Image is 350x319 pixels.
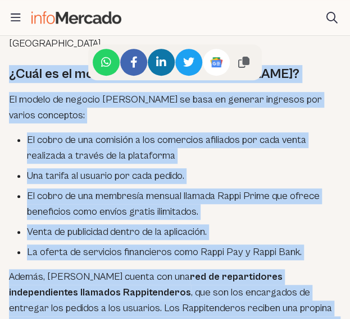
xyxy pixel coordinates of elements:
[27,224,341,240] li: Venta de publicidad dentro de la aplicación.
[210,56,223,70] img: Google News logo
[27,132,341,164] li: El cobro de una comisión a los comercios afiliados por cada venta realizada a través de la plataf...
[27,168,341,184] li: Una tarifa al usuario por cada pedido.
[9,65,341,83] h2: ¿Cuál es el modelo de negocio [PERSON_NAME]?
[27,244,341,260] li: La oferta de servicios financieros como Rappi Pay y Rappi Bank.
[31,11,121,24] img: Infomercado Colombia logo
[27,188,341,220] li: El cobro de una membresía mensual llamada Rappi Prime que ofrece beneficios como envíos gratis il...
[9,92,341,123] p: El modelo de negocio [PERSON_NAME] se basa en generar ingresos por varios conceptos:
